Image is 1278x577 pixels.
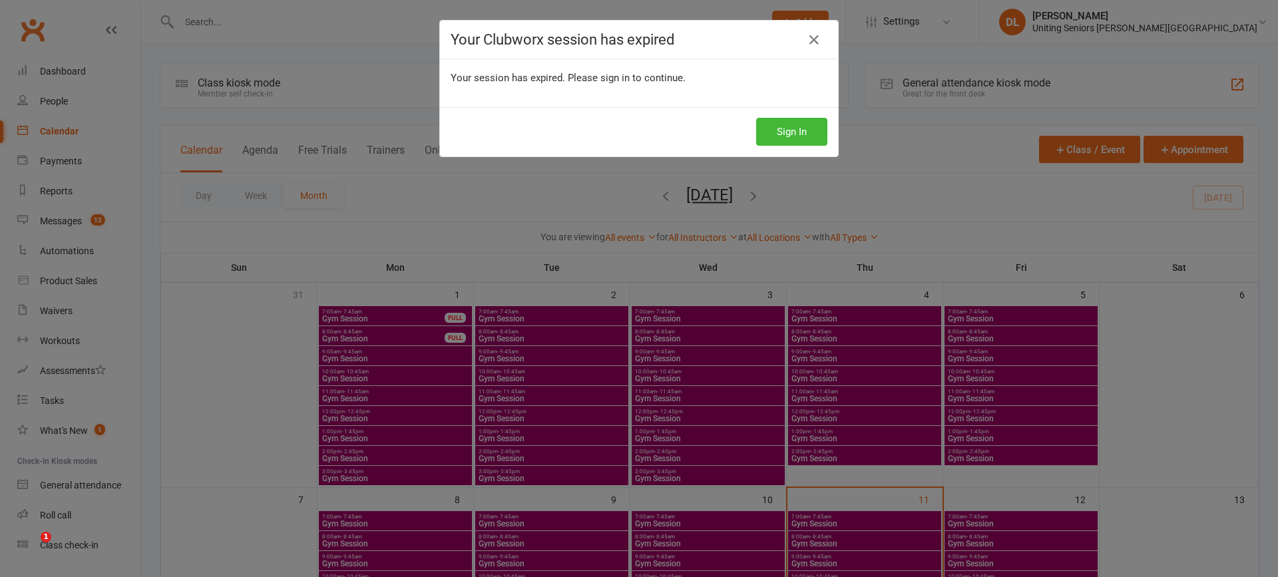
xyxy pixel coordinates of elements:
button: Sign In [756,118,827,146]
iframe: Intercom live chat [13,532,45,564]
span: Your session has expired. Please sign in to continue. [451,72,686,84]
h4: Your Clubworx session has expired [451,31,827,48]
a: Close [803,29,825,51]
span: 1 [41,532,51,542]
